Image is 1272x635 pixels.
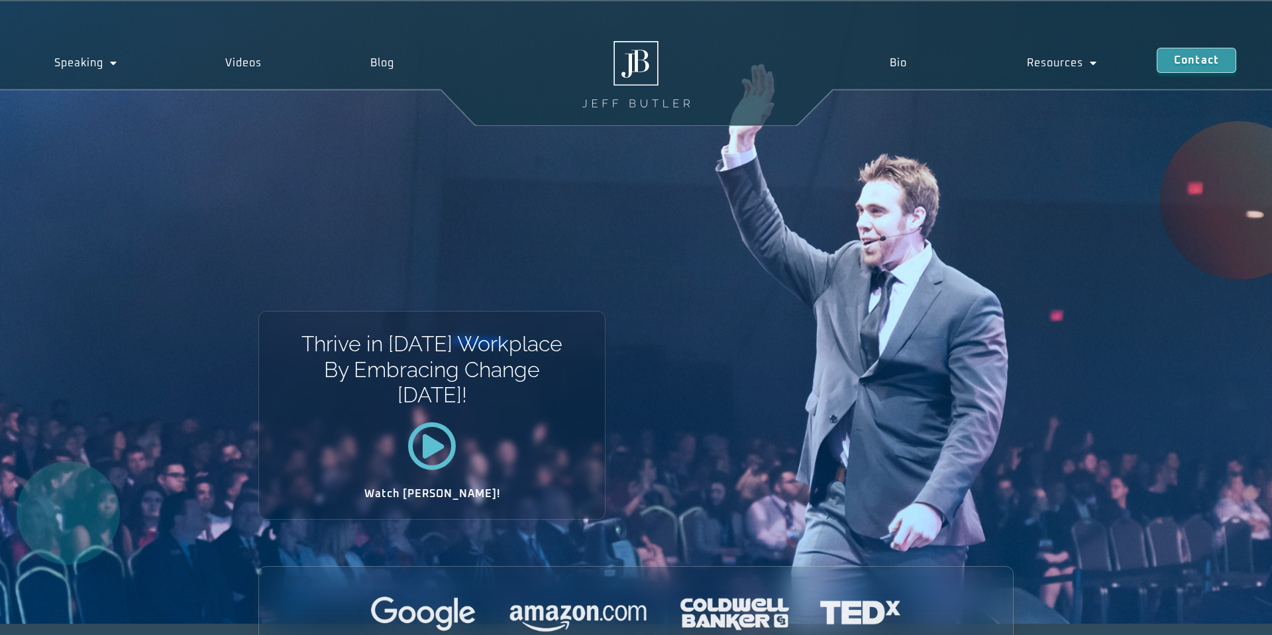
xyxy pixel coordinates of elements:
a: Contact [1157,48,1236,73]
span: Contact [1174,55,1219,66]
a: Blog [316,48,449,78]
a: Bio [830,48,967,78]
h2: Watch [PERSON_NAME]! [305,489,558,499]
nav: Menu [830,48,1157,78]
a: Videos [172,48,317,78]
a: Resources [967,48,1156,78]
h1: Thrive in [DATE] Workplace By Embracing Change [DATE]! [301,331,564,408]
